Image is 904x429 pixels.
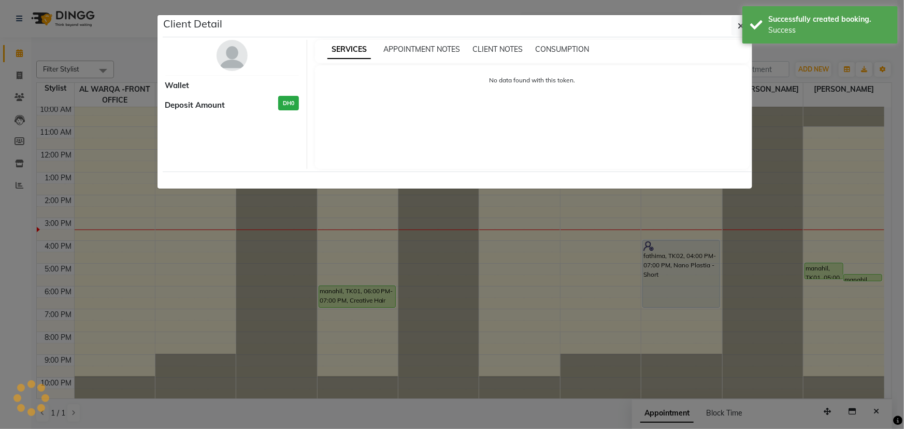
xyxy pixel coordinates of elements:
[165,80,190,92] span: Wallet
[327,40,371,59] span: SERVICES
[278,96,299,111] h3: DH0
[217,40,248,71] img: avatar
[325,76,739,85] p: No data found with this token.
[383,45,460,54] span: APPOINTMENT NOTES
[472,45,523,54] span: CLIENT NOTES
[164,16,223,32] h5: Client Detail
[165,99,225,111] span: Deposit Amount
[768,25,890,36] div: Success
[768,14,890,25] div: Successfully created booking.
[535,45,589,54] span: CONSUMPTION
